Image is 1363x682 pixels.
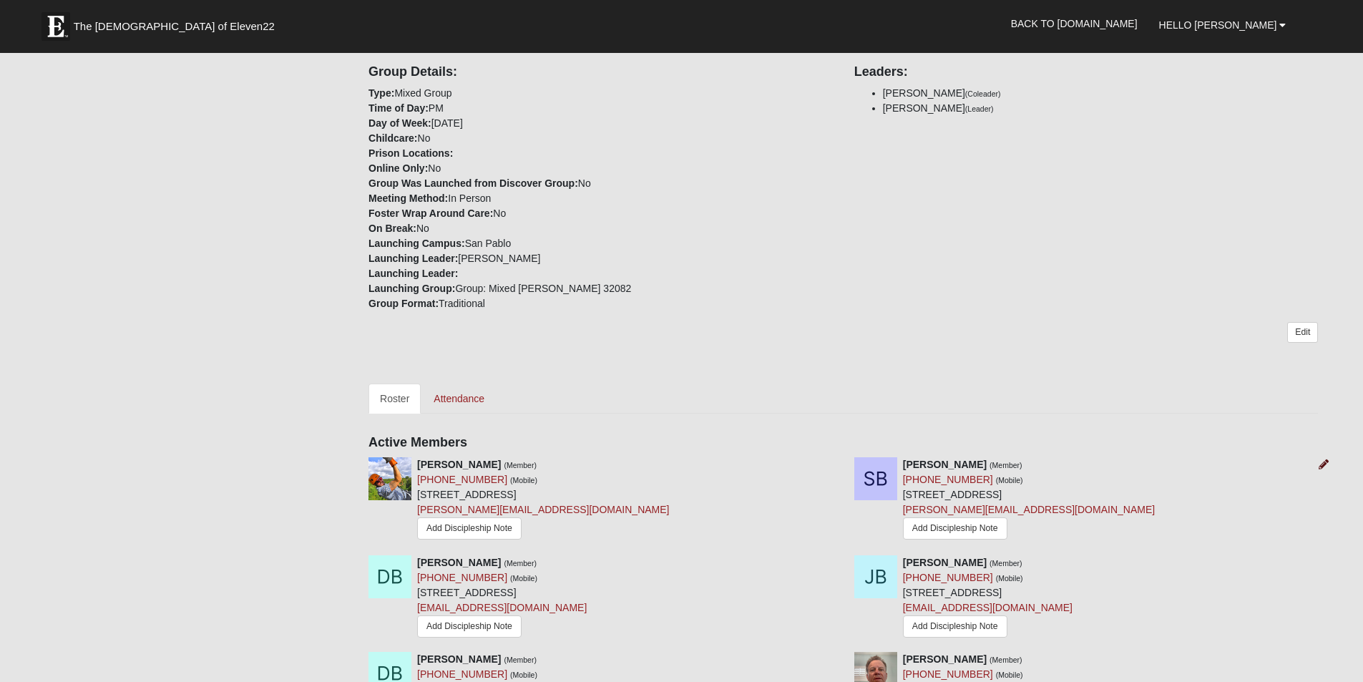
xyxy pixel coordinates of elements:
strong: [PERSON_NAME] [903,653,987,665]
a: [PERSON_NAME][EMAIL_ADDRESS][DOMAIN_NAME] [903,504,1155,515]
span: Hello [PERSON_NAME] [1159,19,1277,31]
strong: Time of Day: [368,102,429,114]
a: Roster [368,384,421,414]
strong: Launching Group: [368,283,455,294]
strong: [PERSON_NAME] [417,459,501,470]
a: Add Discipleship Note [903,517,1007,540]
div: [STREET_ADDRESS] [903,555,1073,641]
a: [EMAIL_ADDRESS][DOMAIN_NAME] [417,602,587,613]
strong: Meeting Method: [368,193,448,204]
a: [PHONE_NUMBER] [903,572,993,583]
a: [EMAIL_ADDRESS][DOMAIN_NAME] [903,602,1073,613]
h4: Active Members [368,435,1318,451]
strong: Group Format: [368,298,439,309]
img: Eleven22 logo [41,12,70,41]
div: [STREET_ADDRESS] [903,457,1155,545]
strong: [PERSON_NAME] [903,557,987,568]
small: (Member) [990,461,1022,469]
div: [STREET_ADDRESS] [417,457,669,545]
small: (Mobile) [510,574,537,583]
div: [STREET_ADDRESS] [417,555,587,641]
a: [PHONE_NUMBER] [417,572,507,583]
small: (Member) [504,656,537,664]
li: [PERSON_NAME] [883,86,1319,101]
strong: Type: [368,87,394,99]
h4: Group Details: [368,64,833,80]
strong: Launching Leader: [368,253,458,264]
small: (Member) [504,559,537,567]
a: Back to [DOMAIN_NAME] [1000,6,1148,42]
strong: Day of Week: [368,117,431,129]
small: (Leader) [965,104,994,113]
strong: [PERSON_NAME] [903,459,987,470]
strong: On Break: [368,223,416,234]
small: (Mobile) [996,476,1023,484]
a: Hello [PERSON_NAME] [1148,7,1297,43]
strong: Launching Campus: [368,238,465,249]
h4: Leaders: [854,64,1319,80]
small: (Mobile) [510,476,537,484]
a: The [DEMOGRAPHIC_DATA] of Eleven22 [34,5,321,41]
strong: Prison Locations: [368,147,453,159]
strong: Childcare: [368,132,417,144]
a: [PHONE_NUMBER] [903,474,993,485]
a: [PHONE_NUMBER] [417,474,507,485]
small: (Member) [504,461,537,469]
strong: Foster Wrap Around Care: [368,208,493,219]
a: Add Discipleship Note [417,517,522,540]
a: [PERSON_NAME][EMAIL_ADDRESS][DOMAIN_NAME] [417,504,669,515]
strong: Group Was Launched from Discover Group: [368,177,578,189]
li: [PERSON_NAME] [883,101,1319,116]
a: Add Discipleship Note [417,615,522,638]
strong: [PERSON_NAME] [417,653,501,665]
div: Mixed Group PM [DATE] No No No In Person No No San Pablo [PERSON_NAME] Group: Mixed [PERSON_NAME]... [358,54,844,311]
a: Edit [1287,322,1318,343]
strong: Launching Leader: [368,268,458,279]
small: (Member) [990,656,1022,664]
a: Attendance [422,384,496,414]
a: Add Discipleship Note [903,615,1007,638]
span: The [DEMOGRAPHIC_DATA] of Eleven22 [74,19,275,34]
small: (Coleader) [965,89,1001,98]
small: (Mobile) [996,574,1023,583]
strong: [PERSON_NAME] [417,557,501,568]
strong: Online Only: [368,162,428,174]
small: (Member) [990,559,1022,567]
